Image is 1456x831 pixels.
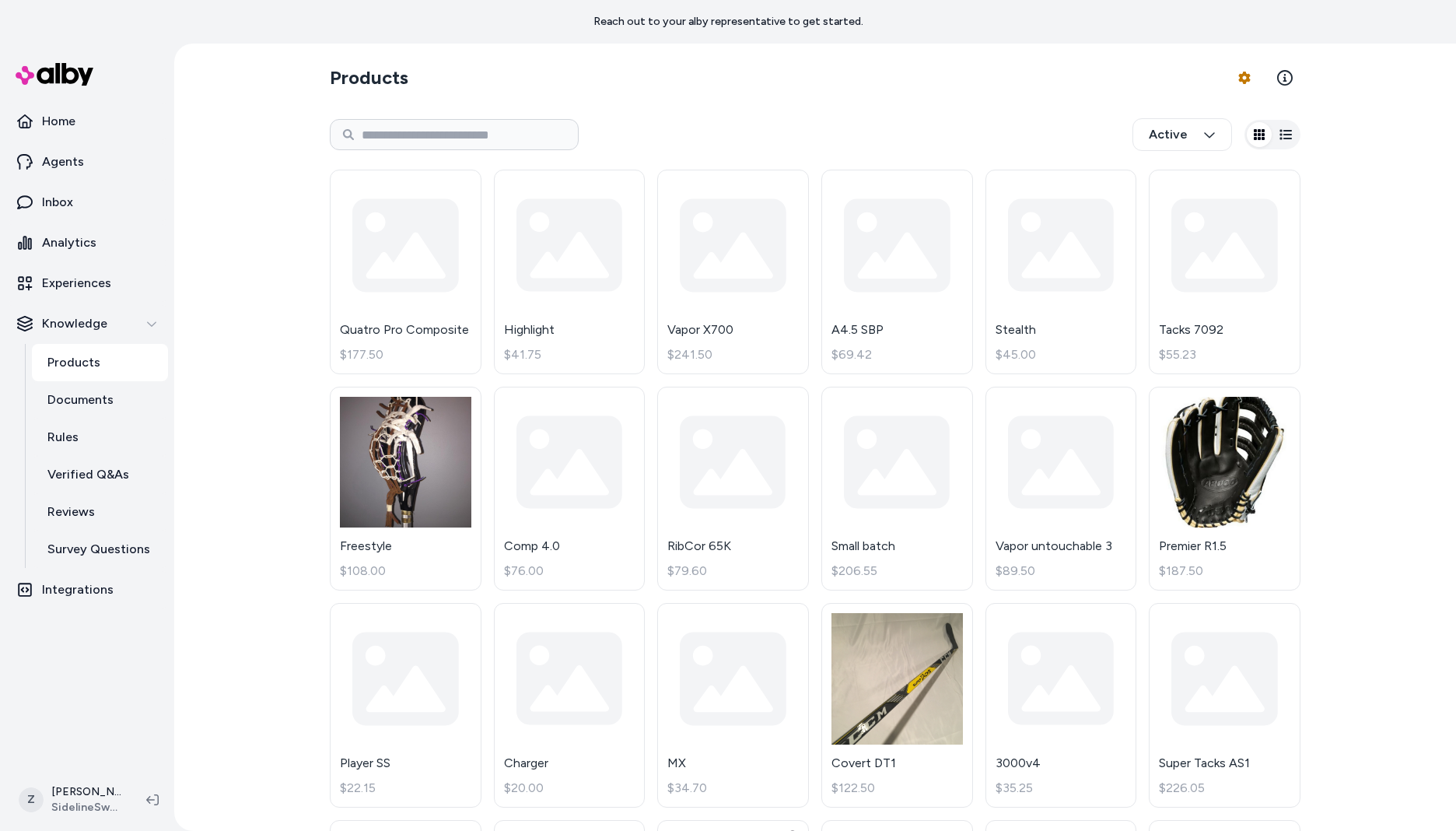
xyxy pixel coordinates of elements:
a: Quatro Pro Composite$177.50 [330,170,481,374]
a: Charger$20.00 [494,603,646,808]
button: Z[PERSON_NAME]SidelineSwap [9,775,134,825]
p: Survey Questions [47,540,150,559]
a: Integrations [6,571,168,608]
a: Analytics [6,224,168,261]
a: Survey Questions [32,531,168,568]
span: SidelineSwap [51,800,121,815]
a: Vapor untouchable 3$89.50 [985,387,1137,591]
p: Reviews [47,503,95,521]
a: Stealth$45.00 [985,170,1137,374]
p: Experiences [42,274,111,293]
a: MX$34.70 [657,603,809,808]
a: Highlight$41.75 [494,170,646,374]
a: A4.5 SBP$69.42 [821,170,973,374]
a: Covert DT1Covert DT1$122.50 [821,603,973,808]
a: Experiences [6,265,168,302]
a: Tacks 7092$55.23 [1149,170,1300,374]
a: 3000v4$35.25 [985,603,1137,808]
a: Inbox [6,184,168,221]
button: Knowledge [6,305,168,342]
a: Super Tacks AS1$226.05 [1149,603,1300,808]
p: Home [42,112,75,131]
a: Documents [32,381,168,419]
span: Z [19,787,44,812]
p: Documents [47,391,114,409]
a: Agents [6,143,168,181]
a: Vapor X700$241.50 [657,170,809,374]
a: Player SS$22.15 [330,603,481,808]
p: Verified Q&As [47,465,129,484]
a: Home [6,103,168,140]
button: Active [1132,118,1232,151]
a: Verified Q&As [32,456,168,493]
p: Rules [47,428,79,447]
a: RibCor 65K$79.60 [657,387,809,591]
a: Premier R1.5Premier R1.5$187.50 [1149,387,1300,591]
a: FreestyleFreestyle$108.00 [330,387,481,591]
p: [PERSON_NAME] [51,784,121,800]
p: Agents [42,153,84,171]
a: Reviews [32,493,168,531]
p: Integrations [42,580,114,599]
img: alby Logo [16,63,93,86]
a: Rules [32,419,168,456]
a: Comp 4.0$76.00 [494,387,646,591]
a: Products [32,344,168,381]
p: Analytics [42,233,96,252]
h2: Products [330,65,408,90]
p: Knowledge [42,314,107,333]
p: Products [47,353,100,372]
p: Inbox [42,193,73,212]
a: Small batch$206.55 [821,387,973,591]
p: Reach out to your alby representative to get started. [593,14,863,30]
